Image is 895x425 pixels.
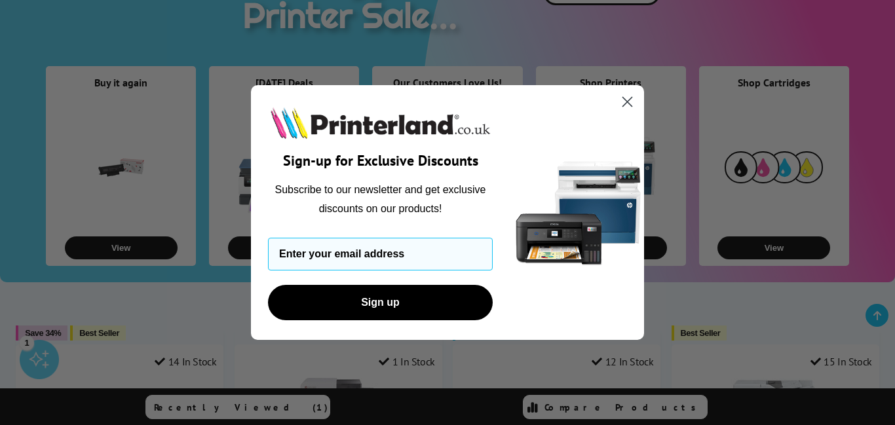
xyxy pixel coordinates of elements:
img: 5290a21f-4df8-4860-95f4-ea1e8d0e8904.png [513,85,644,340]
button: Sign up [268,285,493,320]
span: Subscribe to our newsletter and get exclusive discounts on our products! [275,184,486,213]
img: Printerland.co.uk [268,105,493,141]
span: Sign-up for Exclusive Discounts [283,151,478,170]
button: Close dialog [616,90,639,113]
input: Enter your email address [268,238,493,270]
